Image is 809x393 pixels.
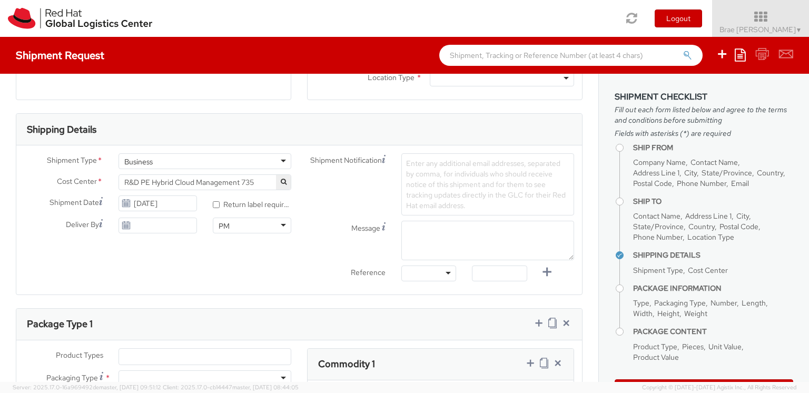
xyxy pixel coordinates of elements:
[633,266,683,275] span: Shipment Type
[99,384,161,391] span: master, [DATE] 09:51:12
[684,168,697,178] span: City
[633,179,672,188] span: Postal Code
[66,219,99,230] span: Deliver By
[439,45,703,66] input: Shipment, Tracking or Reference Number (at least 4 chars)
[633,222,684,231] span: State/Province
[124,156,153,167] div: Business
[702,168,752,178] span: State/Province
[633,284,793,292] h4: Package Information
[213,201,220,208] input: Return label required
[124,178,285,187] span: R&D PE Hybrid Cloud Management 735
[757,168,783,178] span: Country
[633,232,683,242] span: Phone Number
[687,232,734,242] span: Location Type
[8,8,152,29] img: rh-logistics-00dfa346123c4ec078e1.svg
[633,251,793,259] h4: Shipping Details
[351,223,380,233] span: Message
[688,266,728,275] span: Cost Center
[163,384,299,391] span: Client: 2025.17.0-cb14447
[633,144,793,152] h4: Ship From
[677,179,726,188] span: Phone Number
[654,298,706,308] span: Packaging Type
[642,384,796,392] span: Copyright © [DATE]-[DATE] Agistix Inc., All Rights Reserved
[684,309,707,318] span: Weight
[736,211,749,221] span: City
[50,197,99,208] span: Shipment Date
[719,222,758,231] span: Postal Code
[633,158,686,167] span: Company Name
[633,198,793,205] h4: Ship To
[351,268,386,277] span: Reference
[615,92,793,102] h3: Shipment Checklist
[119,174,291,190] span: R&D PE Hybrid Cloud Management 735
[615,128,793,139] span: Fields with asterisks (*) are required
[655,9,702,27] button: Logout
[633,298,649,308] span: Type
[690,158,738,167] span: Contact Name
[27,124,96,135] h3: Shipping Details
[708,342,742,351] span: Unit Value
[47,155,97,167] span: Shipment Type
[219,221,230,231] div: PM
[318,359,375,369] h3: Commodity 1
[16,50,104,61] h4: Shipment Request
[27,319,93,329] h3: Package Type 1
[657,309,679,318] span: Height
[719,25,802,34] span: Brae [PERSON_NAME]
[232,384,299,391] span: master, [DATE] 08:44:05
[615,104,793,125] span: Fill out each form listed below and agree to the terms and conditions before submitting
[213,198,291,210] label: Return label required
[406,159,566,210] span: Enter any additional email addresses, separated by comma, for individuals who should receive noti...
[633,168,679,178] span: Address Line 1
[633,211,680,221] span: Contact Name
[711,298,737,308] span: Number
[633,328,793,336] h4: Package Content
[56,350,103,360] span: Product Types
[368,73,415,82] span: Location Type
[46,373,98,382] span: Packaging Type
[13,384,161,391] span: Server: 2025.17.0-16a969492de
[685,211,732,221] span: Address Line 1
[633,309,653,318] span: Width
[633,352,679,362] span: Product Value
[742,298,766,308] span: Length
[310,155,382,166] span: Shipment Notification
[731,179,749,188] span: Email
[796,26,802,34] span: ▼
[682,342,704,351] span: Pieces
[57,176,97,188] span: Cost Center
[688,222,715,231] span: Country
[633,342,677,351] span: Product Type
